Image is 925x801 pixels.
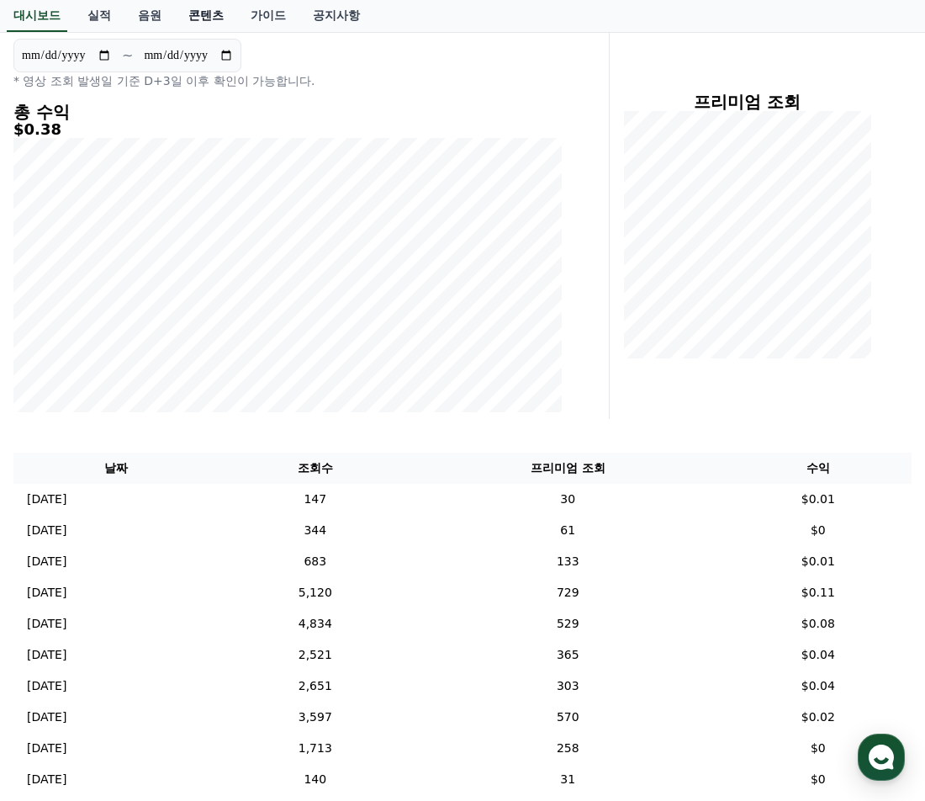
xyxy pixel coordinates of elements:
td: 30 [411,484,725,515]
td: 5,120 [219,577,411,608]
span: 설정 [260,559,280,572]
td: 344 [219,515,411,546]
p: [DATE] [27,740,66,757]
td: $0.11 [725,577,912,608]
th: 날짜 [13,453,219,484]
td: $0.02 [725,702,912,733]
h5: $0.38 [13,121,562,138]
p: [DATE] [27,553,66,570]
td: 365 [411,639,725,671]
td: 133 [411,546,725,577]
p: [DATE] [27,708,66,726]
td: 683 [219,546,411,577]
td: 570 [411,702,725,733]
td: 729 [411,577,725,608]
td: $0.04 [725,671,912,702]
td: 529 [411,608,725,639]
h4: 프리미엄 조회 [623,93,871,111]
th: 수익 [725,453,912,484]
td: 303 [411,671,725,702]
span: 홈 [53,559,63,572]
td: 1,713 [219,733,411,764]
td: $0 [725,515,912,546]
td: 2,651 [219,671,411,702]
th: 프리미엄 조회 [411,453,725,484]
td: 61 [411,515,725,546]
td: $0 [725,733,912,764]
td: 4,834 [219,608,411,639]
p: [DATE] [27,522,66,539]
h4: 총 수익 [13,103,562,121]
p: * 영상 조회 발생일 기준 D+3일 이후 확인이 가능합니다. [13,72,562,89]
p: [DATE] [27,677,66,695]
p: ~ [122,45,133,66]
td: $0.04 [725,639,912,671]
a: 설정 [217,533,323,576]
th: 조회수 [219,453,411,484]
p: [DATE] [27,584,66,602]
td: $0.08 [725,608,912,639]
td: 258 [411,733,725,764]
td: 31 [411,764,725,795]
a: 대화 [111,533,217,576]
a: 홈 [5,533,111,576]
td: 2,521 [219,639,411,671]
p: [DATE] [27,771,66,788]
td: 3,597 [219,702,411,733]
td: $0.01 [725,484,912,515]
td: 147 [219,484,411,515]
td: 140 [219,764,411,795]
td: $0.01 [725,546,912,577]
p: [DATE] [27,646,66,664]
span: 대화 [154,560,174,573]
p: [DATE] [27,491,66,508]
td: $0 [725,764,912,795]
p: [DATE] [27,615,66,633]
